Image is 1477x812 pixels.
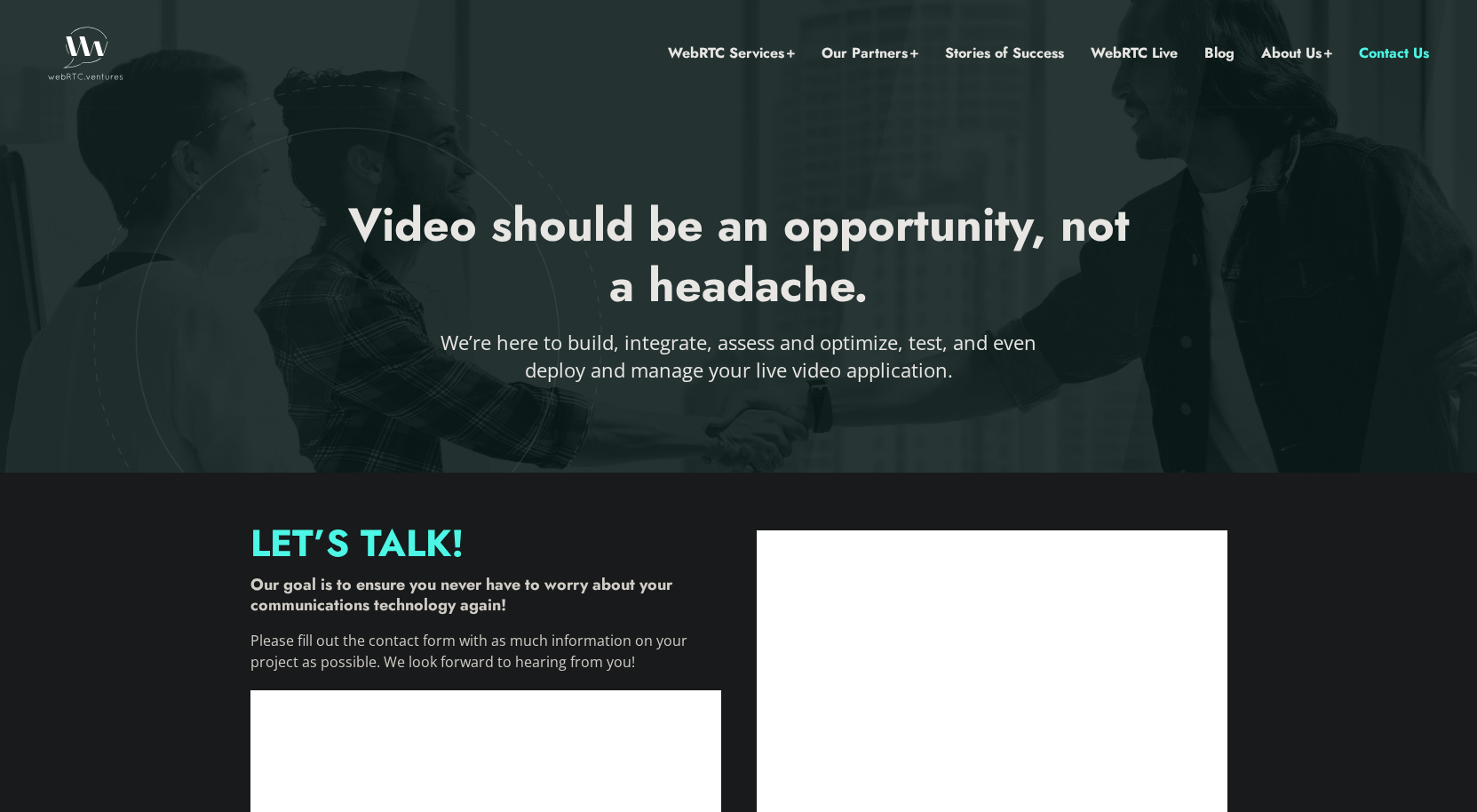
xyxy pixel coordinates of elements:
a: Our Partners [822,42,918,65]
h2: Video should be an opportunity, not a headache. [337,195,1140,315]
a: Blog [1204,42,1235,65]
p: Our goal is to ensure you never have to worry about your communications technology again! [250,575,721,617]
a: WebRTC Services [668,42,795,65]
p: We’re here to build, integrate, assess and optimize, test, and even deploy and manage your live v... [438,329,1040,384]
p: Please fill out the contact form with as much information on your project as possible. We look fo... [250,630,721,673]
a: About Us [1261,42,1332,65]
p: Let’s Talk! [250,530,721,557]
a: WebRTC Live [1091,42,1178,65]
a: Stories of Success [945,42,1064,65]
a: Contact Us [1359,42,1429,65]
img: WebRTC.ventures [48,27,123,80]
